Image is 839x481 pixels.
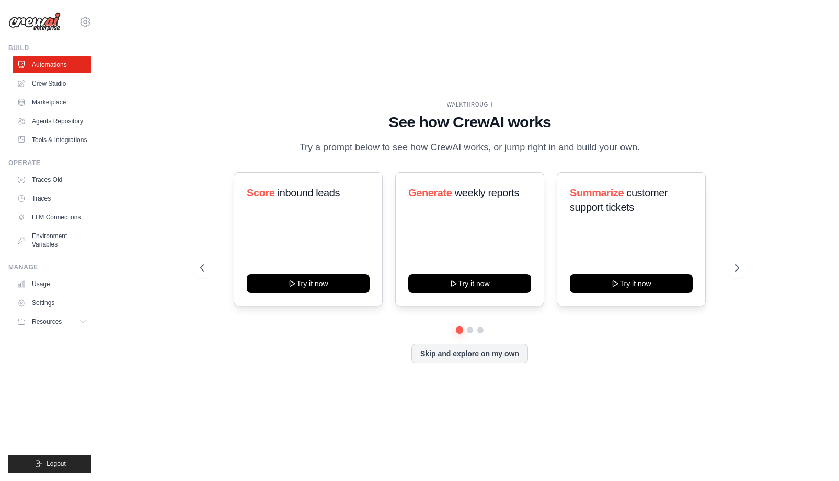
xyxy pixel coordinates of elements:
[13,313,91,330] button: Resources
[13,94,91,111] a: Marketplace
[8,455,91,473] button: Logout
[8,12,61,32] img: Logo
[408,187,452,198] span: Generate
[8,44,91,52] div: Build
[32,318,62,326] span: Resources
[13,190,91,207] a: Traces
[570,187,668,213] span: customer support tickets
[278,187,340,198] span: inbound leads
[570,274,693,293] button: Try it now
[200,113,739,132] h1: See how CrewAI works
[13,132,91,148] a: Tools & Integrations
[200,101,739,109] div: WALKTHROUGH
[47,460,66,468] span: Logout
[13,56,91,73] a: Automations
[13,276,91,292] a: Usage
[408,274,531,293] button: Try it now
[455,187,519,198] span: weekly reports
[247,187,275,198] span: Score
[13,171,91,188] a: Traces Old
[13,113,91,130] a: Agents Repository
[13,295,91,311] a: Settings
[13,209,91,226] a: LLM Connections
[8,263,91,272] div: Manage
[13,75,91,92] a: Crew Studio
[294,140,646,155] p: Try a prompt below to see how CrewAI works, or jump right in and build your own.
[570,187,624,198] span: Summarize
[411,344,528,363] button: Skip and explore on my own
[8,159,91,167] div: Operate
[247,274,370,293] button: Try it now
[13,228,91,253] a: Environment Variables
